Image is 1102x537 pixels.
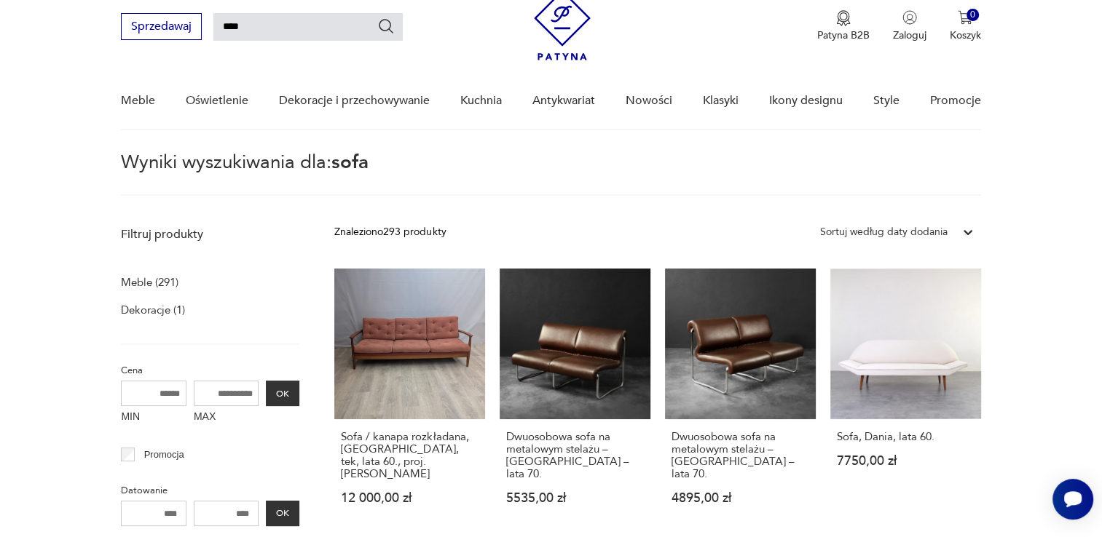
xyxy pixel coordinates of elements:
[341,492,479,504] p: 12 000,00 zł
[893,10,926,42] button: Zaloguj
[279,73,430,129] a: Dekoracje i przechowywanie
[460,73,502,129] a: Kuchnia
[506,431,644,480] h3: Dwuosobowa sofa na metalowym stelażu – [GEOGRAPHIC_DATA] – lata 70.
[194,406,259,429] label: MAX
[930,73,981,129] a: Promocje
[820,224,948,240] div: Sortuj według daty dodania
[817,28,870,42] p: Patyna B2B
[672,431,809,480] h3: Dwuosobowa sofa na metalowym stelażu – [GEOGRAPHIC_DATA] – lata 70.
[967,9,979,21] div: 0
[500,268,650,533] a: Dwuosobowa sofa na metalowym stelażu – Niemcy – lata 70.Dwuosobowa sofa na metalowym stelażu – [G...
[331,149,369,175] span: sofa
[506,492,644,504] p: 5535,00 zł
[334,268,485,533] a: Sofa / kanapa rozkładana, Niemcy, tek, lata 60., proj. Eugen SchmidtSofa / kanapa rozkładana, [GE...
[958,10,972,25] img: Ikona koszyka
[626,73,672,129] a: Nowości
[1052,479,1093,520] iframe: Smartsupp widget button
[817,10,870,42] button: Patyna B2B
[672,492,809,504] p: 4895,00 zł
[334,224,446,240] div: Znaleziono 293 produkty
[121,23,202,33] a: Sprzedawaj
[893,28,926,42] p: Zaloguj
[532,73,595,129] a: Antykwariat
[837,455,975,467] p: 7750,00 zł
[950,28,981,42] p: Koszyk
[186,73,248,129] a: Oświetlenie
[817,10,870,42] a: Ikona medaluPatyna B2B
[121,226,299,242] p: Filtruj produkty
[873,73,900,129] a: Style
[665,268,816,533] a: Dwuosobowa sofa na metalowym stelażu – Niemcy – lata 70.Dwuosobowa sofa na metalowym stelażu – [G...
[341,431,479,480] h3: Sofa / kanapa rozkładana, [GEOGRAPHIC_DATA], tek, lata 60., proj. [PERSON_NAME]
[121,154,980,196] p: Wyniki wyszukiwania dla:
[266,501,299,526] button: OK
[830,268,981,533] a: Sofa, Dania, lata 60.Sofa, Dania, lata 60.7750,00 zł
[144,447,184,463] p: Promocja
[703,73,739,129] a: Klasyki
[266,381,299,406] button: OK
[121,300,185,320] a: Dekoracje (1)
[121,272,178,293] a: Meble (291)
[121,73,155,129] a: Meble
[377,17,395,35] button: Szukaj
[121,362,299,378] p: Cena
[769,73,843,129] a: Ikony designu
[837,431,975,443] h3: Sofa, Dania, lata 60.
[836,10,851,26] img: Ikona medalu
[902,10,917,25] img: Ikonka użytkownika
[121,406,186,429] label: MIN
[121,482,299,498] p: Datowanie
[121,13,202,40] button: Sprzedawaj
[950,10,981,42] button: 0Koszyk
